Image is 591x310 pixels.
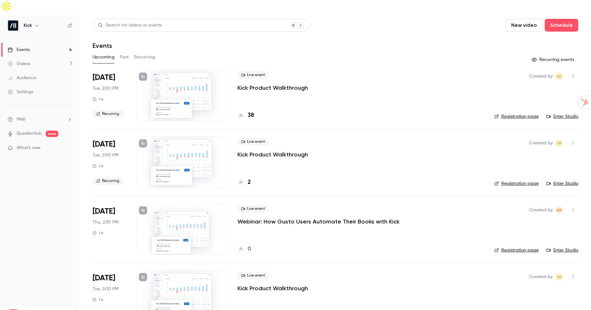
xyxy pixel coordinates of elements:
div: Aug 21 Thu, 11:30 AM (America/Los Angeles) [93,204,126,255]
span: AR [557,206,562,214]
span: Live event [237,71,269,79]
span: Tue, 2:00 PM [93,152,118,158]
span: LK [557,139,561,147]
div: 1 h [93,163,103,169]
a: 2 [237,178,251,187]
span: Created by [529,139,553,147]
iframe: Noticeable Trigger [64,145,72,151]
span: What's new [17,145,41,151]
span: Created by [529,206,553,214]
span: Help [17,116,26,123]
span: LK [557,72,561,80]
span: Tue, 2:00 PM [93,286,118,292]
a: 0 [237,245,251,253]
h4: 2 [248,178,251,187]
button: New video [506,19,542,32]
div: Aug 19 Tue, 11:00 AM (America/Los Angeles) [93,137,126,188]
span: Recurring [93,177,123,185]
div: Audience [8,75,36,81]
span: Logan Kieller [555,139,563,147]
button: Recurring events [529,55,578,65]
li: help-dropdown-opener [8,116,72,123]
span: Tue, 2:00 PM [93,85,118,92]
a: Registration page [494,180,539,187]
span: Logan Kieller [555,72,563,80]
span: Recurring [93,110,123,118]
div: Videos [8,61,30,67]
button: Schedule [545,19,578,32]
a: Registration page [494,113,539,120]
span: new [46,131,58,137]
div: 1 h [93,231,103,236]
h1: Events [93,42,112,49]
div: Settings [8,89,33,95]
img: Kick [8,20,18,31]
span: Created by [529,273,553,281]
span: Live event [237,205,269,213]
a: Kick Product Walkthrough [237,151,308,158]
a: SpeakerHub [17,130,42,137]
div: Search for videos or events [98,22,162,29]
div: 1 h [93,97,103,102]
a: Kick Product Walkthrough [237,284,308,292]
a: Enter Studio [546,113,578,120]
button: Past [120,52,129,62]
span: Created by [529,72,553,80]
span: Live event [237,138,269,146]
span: Thu, 2:30 PM [93,219,118,225]
span: [DATE] [93,72,115,83]
button: Upcoming [93,52,115,62]
span: [DATE] [93,206,115,216]
h4: 0 [248,245,251,253]
a: 38 [237,111,254,120]
span: [DATE] [93,273,115,283]
h4: 38 [248,111,254,120]
span: LK [557,273,561,281]
a: Enter Studio [546,180,578,187]
div: Aug 12 Tue, 11:00 AM (America/Los Angeles) [93,70,126,121]
a: Enter Studio [546,247,578,253]
a: Webinar: How Gusto Users Automate Their Books with Kick [237,218,400,225]
a: Registration page [494,247,539,253]
span: Logan Kieller [555,273,563,281]
span: [DATE] [93,139,115,149]
div: 1 h [93,297,103,302]
span: Andrew Roth [555,206,563,214]
h6: Kick [24,22,32,29]
button: Recurring [134,52,155,62]
div: Events [8,47,30,53]
span: Live event [237,272,269,279]
a: Kick Product Walkthrough [237,84,308,92]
